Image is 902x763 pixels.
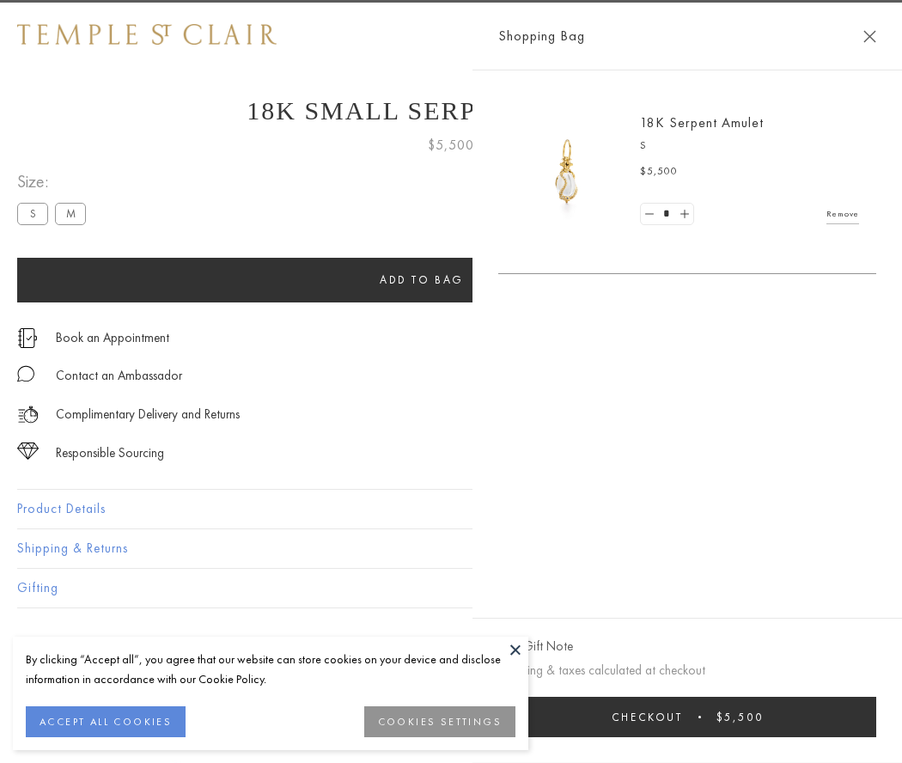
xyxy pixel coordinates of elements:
a: Set quantity to 2 [675,204,692,225]
span: Size: [17,168,93,196]
p: Complimentary Delivery and Returns [56,404,240,425]
a: Remove [826,204,859,223]
button: Product Details [17,490,885,528]
img: P51836-E11SERPPV [515,120,619,223]
img: icon_sourcing.svg [17,443,39,460]
a: 18K Serpent Amulet [640,113,764,131]
button: COOKIES SETTINGS [364,706,515,737]
img: MessageIcon-01_2.svg [17,365,34,382]
a: Set quantity to 0 [641,204,658,225]
img: icon_appointment.svg [17,328,38,348]
a: Book an Appointment [56,328,169,347]
button: Shipping & Returns [17,529,885,568]
div: By clicking “Accept all”, you agree that our website can store cookies on your device and disclos... [26,650,515,689]
span: Shopping Bag [498,25,585,47]
span: $5,500 [428,134,474,156]
span: $5,500 [716,710,764,724]
label: S [17,203,48,224]
div: Contact an Ambassador [56,365,182,387]
span: Add to bag [380,272,464,287]
h1: 18K Small Serpent Amulet [17,96,885,125]
span: Checkout [612,710,683,724]
button: ACCEPT ALL COOKIES [26,706,186,737]
button: Gifting [17,569,885,607]
button: Add Gift Note [498,636,573,657]
button: Close Shopping Bag [863,30,876,43]
button: Add to bag [17,258,826,302]
p: Shipping & taxes calculated at checkout [498,660,876,681]
div: Responsible Sourcing [56,443,164,464]
span: $5,500 [640,163,678,180]
label: M [55,203,86,224]
button: Checkout $5,500 [498,697,876,737]
img: icon_delivery.svg [17,404,39,425]
img: Temple St. Clair [17,24,277,45]
p: S [640,137,859,155]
